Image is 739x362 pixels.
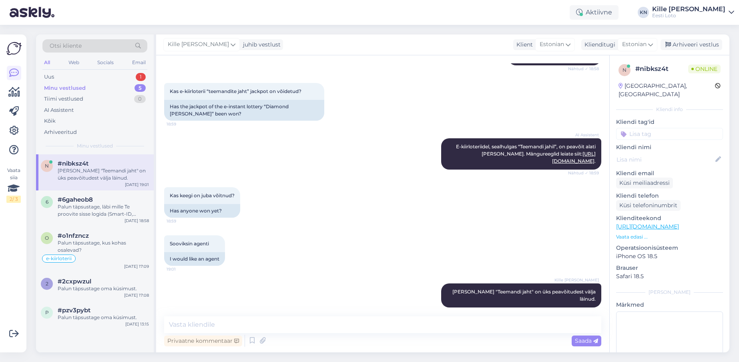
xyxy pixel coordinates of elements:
[164,336,242,346] div: Privaatne kommentaar
[46,199,48,205] span: 6
[170,241,209,247] span: Sooviksin agenti
[456,144,597,164] span: E-kiirloteriidel, sealhulgas “Teemandi jahil”, on peavõit alati [PERSON_NAME]. Mängureeglid leiat...
[45,163,49,169] span: n
[616,289,723,296] div: [PERSON_NAME]
[570,5,619,20] div: Aktiivne
[125,321,149,327] div: [DATE] 13:15
[164,100,324,121] div: Has the jackpot of the e-instant lottery “Diamond [PERSON_NAME]” been won?
[164,252,225,266] div: I would like an agent
[44,128,77,136] div: Arhiveeritud
[164,204,240,218] div: Has anyone won yet?
[688,65,721,73] span: Online
[134,95,146,103] div: 0
[568,66,599,72] span: Nähtud ✓ 18:58
[131,57,147,68] div: Email
[58,203,149,218] div: Palun täpsustage, läbi mille Te proovite sisse logida (Smart-ID, Mobiil-ID, ID-kaart)
[616,200,681,211] div: Küsi telefoninumbrit
[568,170,599,176] span: Nähtud ✓ 18:59
[616,118,723,126] p: Kliendi tag'id
[540,40,564,49] span: Estonian
[616,178,673,188] div: Küsi meiliaadressi
[661,39,722,50] div: Arhiveeri vestlus
[58,285,149,292] div: Palun täpsustage oma küsimust.
[124,263,149,269] div: [DATE] 17:09
[6,41,22,56] img: Askly Logo
[167,218,197,224] span: 18:59
[58,160,88,167] span: #nibksz4t
[616,128,723,140] input: Lisa tag
[554,277,599,283] span: Kille [PERSON_NAME]
[136,73,146,81] div: 1
[616,143,723,152] p: Kliendi nimi
[652,12,725,19] div: Eesti Loto
[652,6,734,19] a: Kille [PERSON_NAME]Eesti Loto
[58,307,90,314] span: #pzv3pybt
[77,142,113,150] span: Minu vestlused
[45,235,49,241] span: o
[240,40,281,49] div: juhib vestlust
[67,57,81,68] div: Web
[617,155,714,164] input: Lisa nimi
[616,214,723,222] p: Klienditeekond
[569,308,599,314] span: 19:02
[168,40,229,49] span: Kille [PERSON_NAME]
[616,106,723,113] div: Kliendi info
[569,132,599,138] span: AI Assistent
[45,309,49,315] span: p
[622,40,647,49] span: Estonian
[58,314,149,321] div: Palun täpsustage oma küsimust.
[581,40,615,49] div: Klienditugi
[58,239,149,254] div: Palun täpsustage, kus kohas osalevad?
[513,40,533,49] div: Klient
[58,278,91,285] span: #2cxpwzul
[44,73,54,81] div: Uus
[616,272,723,281] p: Safari 18.5
[635,64,688,74] div: # nibksz4t
[125,182,149,188] div: [DATE] 19:01
[135,84,146,92] div: 5
[6,196,21,203] div: 2 / 3
[623,67,627,73] span: n
[652,6,725,12] div: Kille [PERSON_NAME]
[616,264,723,272] p: Brauser
[167,266,197,272] span: 19:01
[638,7,649,18] div: KN
[616,169,723,178] p: Kliendi email
[452,289,597,302] span: [PERSON_NAME] "Teemandi jaht" on üks peavõitudest välja läinud.
[616,252,723,261] p: iPhone OS 18.5
[616,192,723,200] p: Kliendi telefon
[44,117,56,125] div: Kõik
[46,281,48,287] span: 2
[46,256,72,261] span: e-kiirloterii
[124,292,149,298] div: [DATE] 17:08
[6,167,21,203] div: Vaata siia
[167,121,197,127] span: 18:59
[44,95,83,103] div: Tiimi vestlused
[50,42,82,50] span: Otsi kliente
[575,337,598,344] span: Saada
[42,57,52,68] div: All
[170,88,301,94] span: Kas e-kiirloterii “teemandite jaht” jackpot on võidetud?
[619,82,715,99] div: [GEOGRAPHIC_DATA], [GEOGRAPHIC_DATA]
[616,223,679,230] a: [URL][DOMAIN_NAME]
[58,167,149,182] div: [PERSON_NAME] "Teemandi jaht" on üks peavõitudest välja läinud.
[616,233,723,241] p: Vaata edasi ...
[125,218,149,224] div: [DATE] 18:58
[58,232,89,239] span: #o1nfzncz
[170,192,235,198] span: Kas keegi on juba võitnud?
[58,196,93,203] span: #6gaheob8
[44,84,86,92] div: Minu vestlused
[616,301,723,309] p: Märkmed
[44,106,74,114] div: AI Assistent
[616,244,723,252] p: Operatsioonisüsteem
[96,57,115,68] div: Socials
